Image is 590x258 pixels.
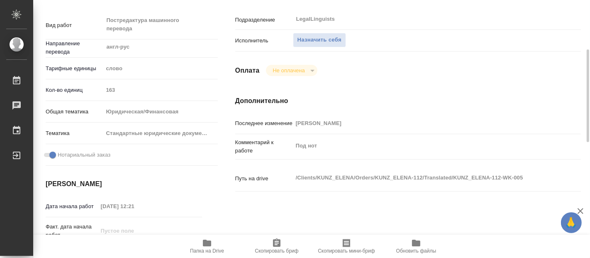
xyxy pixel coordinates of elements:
p: Общая тематика [46,108,103,116]
input: Пустое поле [98,225,171,237]
button: Назначить себя [293,33,346,47]
p: Направление перевода [46,39,103,56]
span: Нотариальный заказ [58,151,110,159]
p: Тарифные единицы [46,64,103,73]
p: Факт. дата начала работ [46,223,98,239]
div: Юридическая/Финансовая [103,105,218,119]
button: Не оплачена [270,67,307,74]
input: Пустое поле [98,200,171,212]
input: Пустое поле [103,84,218,96]
p: Исполнитель [235,37,293,45]
textarea: Под нот [293,139,552,153]
input: Пустое поле [293,117,552,129]
button: Скопировать бриф [242,235,312,258]
span: Скопировать бриф [255,248,298,254]
div: слово [103,61,218,76]
button: 🙏 [561,212,582,233]
button: Папка на Drive [172,235,242,258]
h4: [PERSON_NAME] [46,179,202,189]
button: Скопировать мини-бриф [312,235,381,258]
p: Вид работ [46,21,103,29]
p: Путь на drive [235,174,293,183]
span: Папка на Drive [190,248,224,254]
div: Не оплачена [266,65,317,76]
span: 🙏 [564,214,578,231]
p: Комментарий к работе [235,138,293,155]
h4: Дополнительно [235,96,581,106]
button: Обновить файлы [381,235,451,258]
textarea: /Clients/KUNZ_ELENA/Orders/KUNZ_ELENA-112/Translated/KUNZ_ELENA-112-WK-005 [293,171,552,185]
h4: Оплата [235,66,260,76]
p: Подразделение [235,16,293,24]
span: Обновить файлы [396,248,436,254]
span: Скопировать мини-бриф [318,248,375,254]
p: Тематика [46,129,103,138]
p: Дата начала работ [46,202,98,211]
span: Назначить себя [297,35,341,45]
p: Кол-во единиц [46,86,103,94]
div: Стандартные юридические документы, договоры, уставы [103,126,218,140]
p: Последнее изменение [235,119,293,128]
